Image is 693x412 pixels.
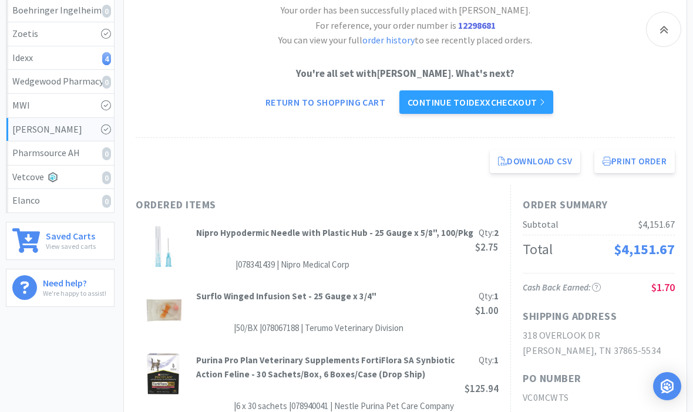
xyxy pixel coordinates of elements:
[614,240,675,258] span: $4,151.67
[6,222,115,260] a: Saved CartsView saved carts
[102,52,111,65] i: 4
[12,146,108,161] div: Pharmsource AH
[399,90,553,114] a: Continue toIdexxcheckout
[136,66,675,82] p: You're all set with [PERSON_NAME] . What's next?
[196,227,473,238] strong: Nipro Hypodermic Needle with Plastic Hub - 25 Gauge x 5/8", 100/Pkg
[12,50,108,66] div: Idexx
[6,118,114,142] a: [PERSON_NAME]
[523,328,675,343] h2: 318 OVERLOOK DR
[6,70,114,94] a: Wedgewood Pharmacy0
[523,282,601,293] span: Cash Back Earned :
[594,150,675,173] button: Print Order
[523,197,675,214] h1: Order Summary
[229,3,581,48] h2: Your order has been successfully placed with [PERSON_NAME]. You can view your full to see recentl...
[196,291,376,302] strong: Surflo Winged Infusion Set - 25 Gauge x 3/4"
[523,308,617,325] h1: Shipping Address
[475,304,499,317] span: $1.00
[465,382,499,395] span: $125.94
[143,226,184,267] img: 37c8ff467cdd4d37933eb6b50083543d_51870.jpeg
[12,122,108,137] div: [PERSON_NAME]
[490,150,580,173] a: Download CSV
[196,321,234,336] span: Unknown
[494,354,499,366] strong: 1
[479,289,499,303] div: Qty:
[143,353,184,394] img: f7425f50a8774fe098d8ab240e5992b6_382691.jpeg
[362,34,415,46] a: order history
[234,258,349,272] div: | 078341439 | Nipro Medical Corp
[143,289,184,330] img: 49995eba928b407b8ae14b0d4a57a420_48954.jpeg
[494,227,499,238] strong: 2
[136,197,488,214] h1: Ordered Items
[479,226,499,240] div: Qty:
[102,171,111,184] i: 0
[12,98,108,113] div: MWI
[43,275,106,288] h6: Need help?
[46,228,96,241] h6: Saved Carts
[6,189,114,212] a: Elanco0
[258,321,403,335] div: | 078067188 | Terumo Veterinary Division
[6,22,114,46] a: Zoetis
[196,354,455,380] strong: Purina Pro Plan Veterinary Supplements FortiFlora SA Synbiotic Action Feline - 30 Sachets/Box, 6 ...
[12,3,108,18] div: Boehringer Ingelheim
[43,288,106,299] p: We're happy to assist!
[46,241,96,252] p: View saved carts
[475,241,499,254] span: $2.75
[6,46,114,70] a: Idexx4
[479,353,499,367] div: Qty:
[12,193,108,208] div: Elanco
[12,170,108,185] div: Vetcove
[638,218,675,230] span: $4,151.67
[234,322,258,333] span: | 50/BX
[257,90,393,114] a: Return to Shopping Cart
[196,258,234,272] span: Unknown
[523,238,553,261] div: Total
[315,19,496,31] span: For reference, your order number is
[458,19,496,31] strong: 12298681
[102,5,111,18] i: 0
[494,291,499,302] strong: 1
[651,281,675,294] span: $1.70
[523,370,581,387] h1: PO Number
[12,26,108,42] div: Zoetis
[6,94,114,118] a: MWI
[234,400,287,411] span: | 6 x 30 sachets
[523,390,675,406] h2: VC0MCWTS
[102,147,111,160] i: 0
[653,372,681,400] div: Open Intercom Messenger
[102,76,111,89] i: 0
[12,74,108,89] div: Wedgewood Pharmacy
[523,217,559,232] div: Subtotal
[6,141,114,166] a: Pharmsource AH0
[6,166,114,190] a: Vetcove0
[523,343,675,359] h2: [PERSON_NAME], TN 37865-5534
[102,195,111,208] i: 0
